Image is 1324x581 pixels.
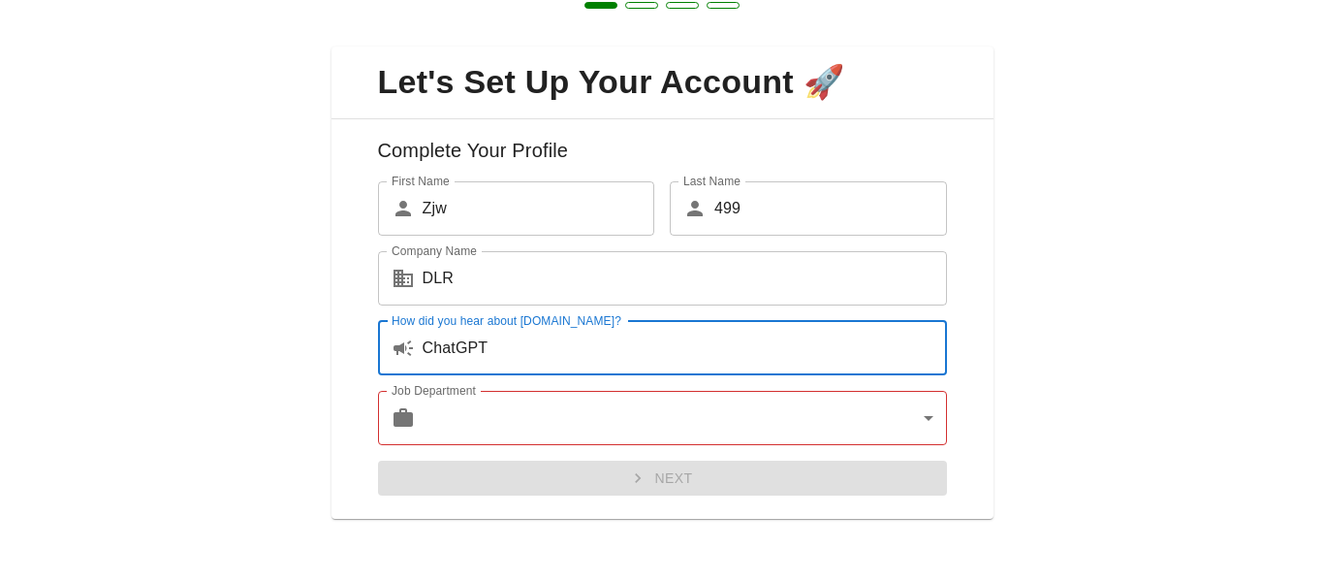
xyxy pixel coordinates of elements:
label: Last Name [683,173,741,189]
label: How did you hear about [DOMAIN_NAME]? [392,312,621,329]
label: Job Department [392,382,476,399]
span: Let's Set Up Your Account 🚀 [347,62,978,103]
h6: Complete Your Profile [347,135,978,181]
label: First Name [392,173,450,189]
label: Company Name [392,242,477,259]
